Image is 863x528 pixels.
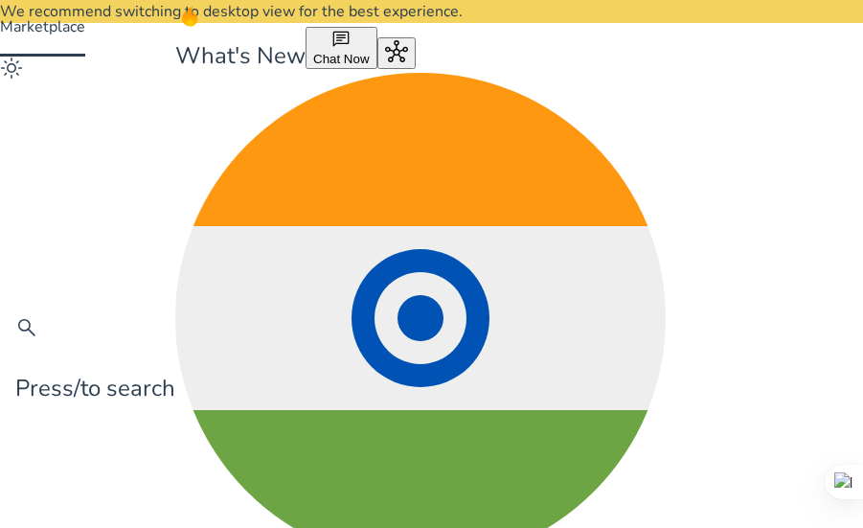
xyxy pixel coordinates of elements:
span: chat [331,30,351,49]
span: Chat Now [313,52,370,66]
p: Press to search [15,372,175,405]
span: What's New [175,40,306,71]
button: hub [377,37,416,69]
span: hub [385,40,408,63]
button: chatChat Now [306,27,377,69]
